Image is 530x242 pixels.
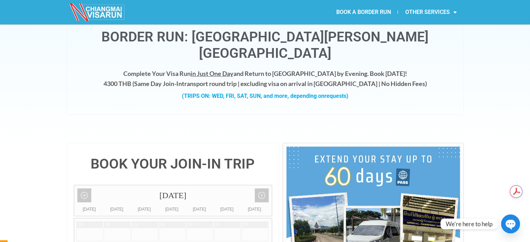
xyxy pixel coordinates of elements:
[74,157,272,171] h4: BOOK YOUR JOIN-IN TRIP
[161,222,165,228] div: 02
[78,222,83,228] div: 29
[134,80,182,87] strong: Same Day Join-In
[398,4,463,20] a: OTHER SERVICES
[241,206,268,213] div: [DATE]
[188,222,193,228] div: 03
[103,206,131,213] div: [DATE]
[76,206,103,213] div: [DATE]
[131,206,158,213] div: [DATE]
[158,206,186,213] div: [DATE]
[191,70,233,77] span: in Just One Day
[182,93,348,99] strong: (TRIPS ON: WED, FRI, SAT, SUN, and more, depending on
[133,222,138,228] div: 01
[186,206,213,213] div: [DATE]
[74,185,272,206] div: [DATE]
[329,4,398,20] a: BOOK A BORDER RUN
[213,206,241,213] div: [DATE]
[324,93,348,99] span: requests)
[265,4,463,20] nav: Menu
[216,222,220,228] div: 04
[106,222,110,228] div: 30
[74,69,456,89] h4: Complete Your Visa Run and Return to [GEOGRAPHIC_DATA] by Evening. Book [DATE]! 4300 THB ( transp...
[74,29,456,62] h1: Border Run: [GEOGRAPHIC_DATA][PERSON_NAME][GEOGRAPHIC_DATA]
[243,222,248,228] div: 05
